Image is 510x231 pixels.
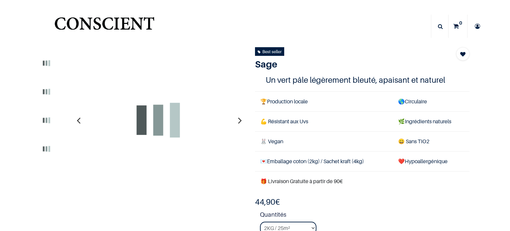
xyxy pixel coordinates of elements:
h4: Un vert pâle légèrement bleuté, apaisant et naturel [266,75,459,85]
span: Add to wishlist [460,50,466,58]
img: Product image [34,79,59,104]
a: 0 [449,15,467,38]
strong: Quantités [260,210,469,222]
div: Best seller [258,48,282,55]
td: ❤️Hypoallergénique [393,152,469,172]
img: Product image [34,51,59,75]
a: Logo of Conscient [53,13,156,40]
button: Add to wishlist [456,47,469,60]
span: 44,90 [255,197,275,207]
td: Ingrédients naturels [393,111,469,131]
td: ans TiO2 [393,132,469,152]
span: 🏆 [260,98,267,105]
td: Emballage coton (2kg) / Sachet kraft (4kg) [255,152,393,172]
b: € [255,197,280,207]
span: 💪 Résistant aux Uvs [260,118,308,125]
td: Production locale [255,91,393,111]
img: Product image [34,108,59,133]
sup: 0 [458,20,464,26]
img: Product image [34,137,59,161]
img: Product image [85,47,231,193]
font: 🎁 Livraison Gratuite à partir de 90€ [260,178,343,184]
span: 😄 S [398,138,409,145]
span: 🌎 [398,98,405,105]
h1: Sage [255,58,437,70]
span: 🐰 Vegan [260,138,283,145]
td: Circulaire [393,91,469,111]
img: Conscient [53,13,156,40]
span: 💌 [260,158,267,165]
span: 🌿 [398,118,405,125]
